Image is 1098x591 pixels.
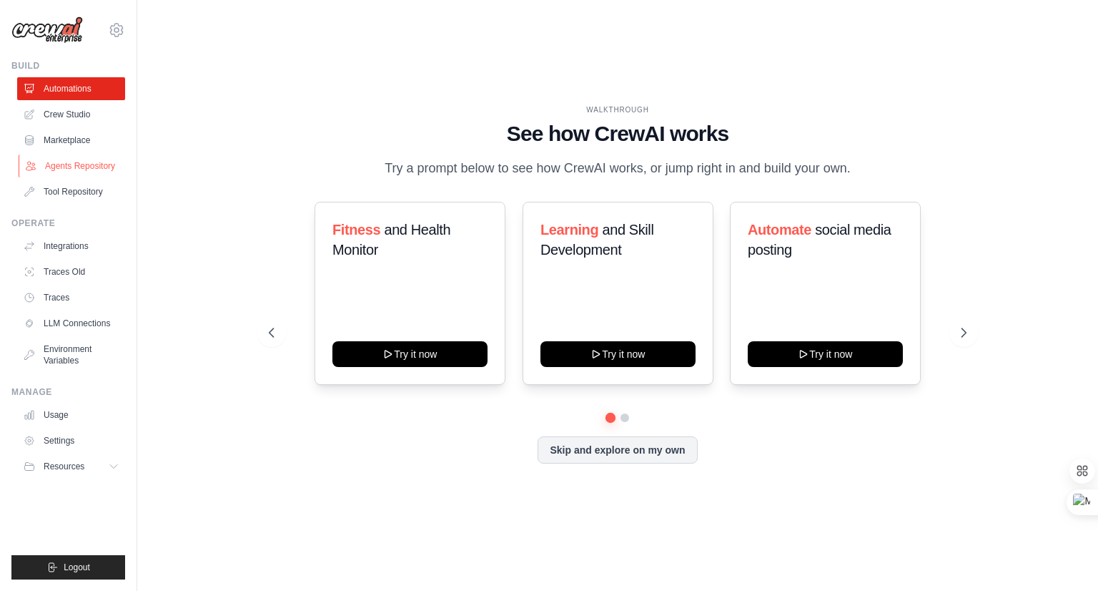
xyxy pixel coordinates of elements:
a: Usage [17,404,125,426]
div: WALKTHROUGH [269,104,966,115]
span: Fitness [332,222,380,238]
button: Try it now [748,341,903,367]
a: Automations [17,77,125,100]
a: Traces Old [17,260,125,283]
div: Build [11,60,125,72]
h1: See how CrewAI works [269,121,966,147]
span: social media posting [748,222,891,258]
p: Try a prompt below to see how CrewAI works, or jump right in and build your own. [377,158,858,179]
button: Try it now [332,341,488,367]
button: Skip and explore on my own [538,436,697,464]
a: Agents Repository [19,155,127,177]
span: Resources [44,461,84,472]
a: Environment Variables [17,338,125,372]
a: Settings [17,429,125,452]
a: Crew Studio [17,103,125,126]
span: Logout [64,562,90,573]
img: Logo [11,16,83,44]
button: Try it now [540,341,696,367]
div: Manage [11,386,125,398]
a: Marketplace [17,129,125,152]
a: Traces [17,286,125,309]
button: Logout [11,555,125,580]
span: and Health Monitor [332,222,450,258]
a: LLM Connections [17,312,125,335]
a: Integrations [17,235,125,258]
div: Operate [11,218,125,229]
a: Tool Repository [17,180,125,203]
button: Resources [17,455,125,478]
span: Automate [748,222,811,238]
span: and Skill Development [540,222,653,258]
span: Learning [540,222,598,238]
iframe: Chat Widget [1027,522,1098,591]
